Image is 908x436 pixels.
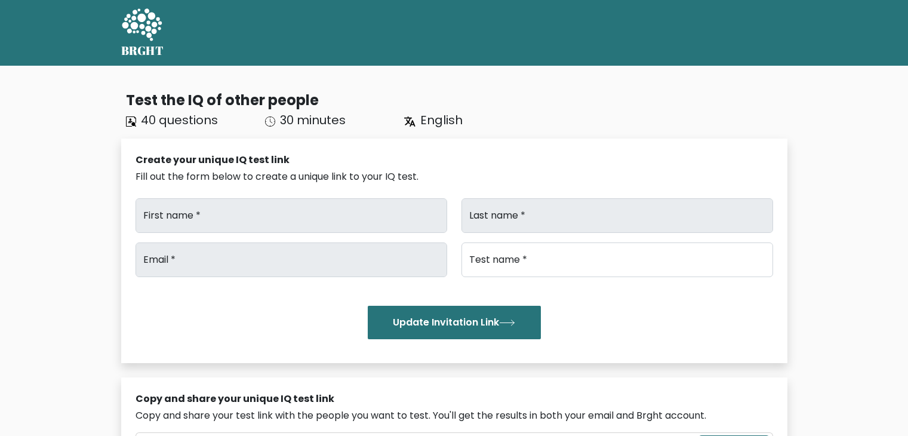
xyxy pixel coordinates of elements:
[136,170,773,184] div: Fill out the form below to create a unique link to your IQ test.
[420,112,463,128] span: English
[461,198,773,233] input: Last name
[461,242,773,277] input: Test name
[136,392,773,406] div: Copy and share your unique IQ test link
[368,306,541,339] button: Update Invitation Link
[280,112,346,128] span: 30 minutes
[121,5,164,61] a: BRGHT
[136,409,773,423] div: Copy and share your test link with the people you want to test. You'll get the results in both yo...
[136,198,447,233] input: First name
[136,242,447,277] input: Email
[126,90,787,111] div: Test the IQ of other people
[141,112,218,128] span: 40 questions
[136,153,773,167] div: Create your unique IQ test link
[121,44,164,58] h5: BRGHT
